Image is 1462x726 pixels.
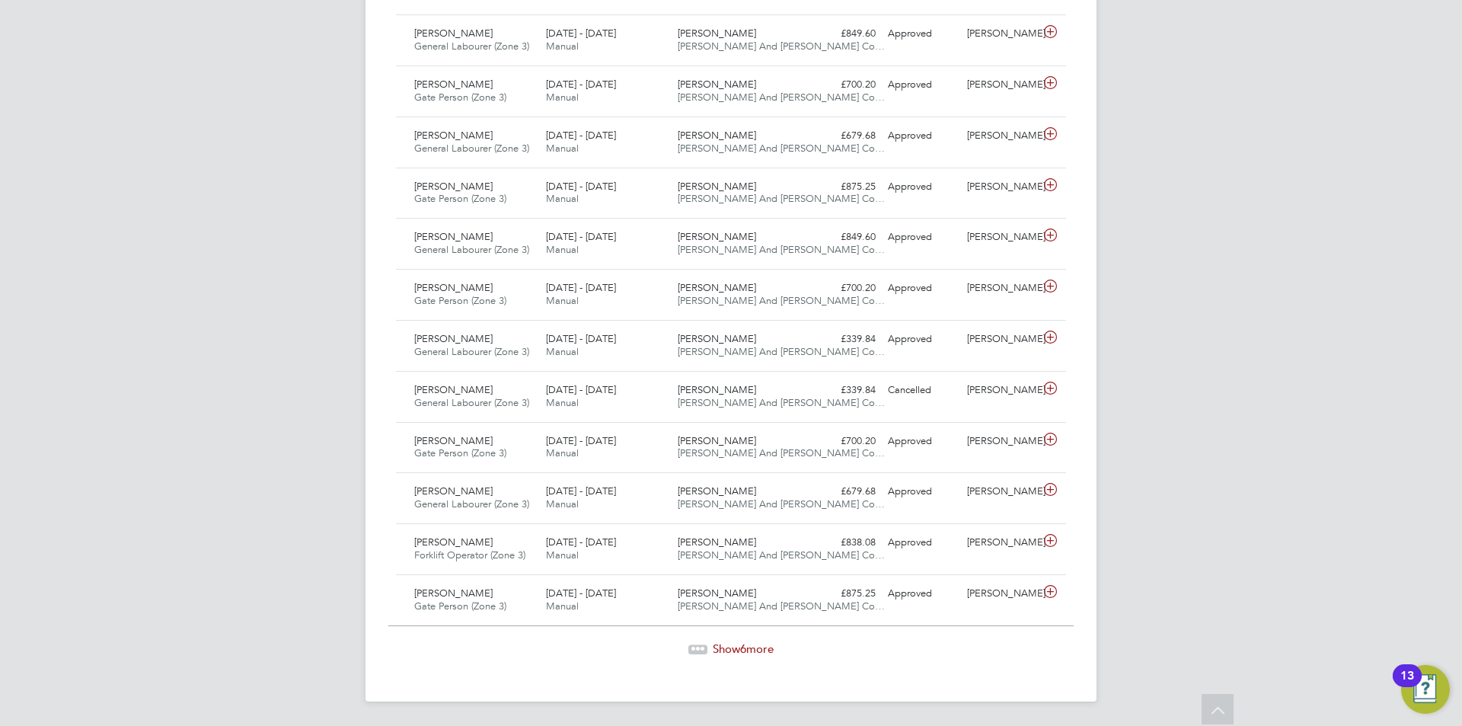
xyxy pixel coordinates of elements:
span: [PERSON_NAME] And [PERSON_NAME] Co… [678,243,885,256]
span: Show more [713,641,774,656]
span: Manual [546,600,579,612]
span: [DATE] - [DATE] [546,78,616,91]
span: Manual [546,548,579,561]
span: [PERSON_NAME] And [PERSON_NAME] Co… [678,345,885,358]
span: [PERSON_NAME] [678,27,756,40]
span: [PERSON_NAME] [678,383,756,396]
span: [PERSON_NAME] And [PERSON_NAME] Co… [678,548,885,561]
span: General Labourer (Zone 3) [414,345,529,358]
div: £679.68 [803,123,882,149]
span: Gate Person (Zone 3) [414,192,506,205]
div: Approved [882,21,961,46]
div: £679.68 [803,479,882,504]
span: [PERSON_NAME] [678,78,756,91]
span: [PERSON_NAME] And [PERSON_NAME] Co… [678,294,885,307]
span: [DATE] - [DATE] [546,434,616,447]
div: [PERSON_NAME] [961,174,1040,200]
div: Approved [882,327,961,352]
span: Manual [546,243,579,256]
span: Manual [546,345,579,358]
span: [DATE] - [DATE] [546,129,616,142]
div: [PERSON_NAME] [961,276,1040,301]
span: [PERSON_NAME] [414,281,493,294]
span: Forklift Operator (Zone 3) [414,548,525,561]
div: [PERSON_NAME] [961,429,1040,454]
div: £339.84 [803,327,882,352]
div: £849.60 [803,21,882,46]
span: [DATE] - [DATE] [546,281,616,294]
div: [PERSON_NAME] [961,21,1040,46]
span: [PERSON_NAME] [678,434,756,447]
span: Gate Person (Zone 3) [414,91,506,104]
span: General Labourer (Zone 3) [414,40,529,53]
span: [PERSON_NAME] And [PERSON_NAME] Co… [678,192,885,205]
span: [PERSON_NAME] [678,230,756,243]
div: £700.20 [803,72,882,98]
span: [PERSON_NAME] [678,180,756,193]
div: Approved [882,276,961,301]
span: [PERSON_NAME] And [PERSON_NAME] Co… [678,91,885,104]
span: Manual [546,142,579,155]
span: [PERSON_NAME] [414,434,493,447]
span: [DATE] - [DATE] [546,383,616,396]
div: Approved [882,174,961,200]
span: Gate Person (Zone 3) [414,294,506,307]
span: [PERSON_NAME] And [PERSON_NAME] Co… [678,142,885,155]
div: £339.84 [803,378,882,403]
span: [PERSON_NAME] [678,281,756,294]
div: [PERSON_NAME] [961,378,1040,403]
div: [PERSON_NAME] [961,581,1040,606]
div: Approved [882,429,961,454]
span: [PERSON_NAME] [678,129,756,142]
span: 6 [740,641,746,656]
span: General Labourer (Zone 3) [414,497,529,510]
span: Gate Person (Zone 3) [414,600,506,612]
span: [PERSON_NAME] And [PERSON_NAME] Co… [678,446,885,459]
span: [PERSON_NAME] [414,180,493,193]
span: [DATE] - [DATE] [546,332,616,345]
span: Manual [546,294,579,307]
div: [PERSON_NAME] [961,123,1040,149]
span: [PERSON_NAME] And [PERSON_NAME] Co… [678,40,885,53]
span: Manual [546,497,579,510]
span: General Labourer (Zone 3) [414,396,529,409]
span: [PERSON_NAME] [414,587,493,600]
button: Open Resource Center, 13 new notifications [1401,665,1450,714]
div: £849.60 [803,225,882,250]
span: [PERSON_NAME] [414,485,493,497]
span: [PERSON_NAME] And [PERSON_NAME] Co… [678,497,885,510]
div: [PERSON_NAME] [961,72,1040,98]
span: [PERSON_NAME] [414,536,493,548]
span: [PERSON_NAME] [414,78,493,91]
div: £875.25 [803,581,882,606]
span: General Labourer (Zone 3) [414,142,529,155]
div: [PERSON_NAME] [961,225,1040,250]
span: [PERSON_NAME] [414,27,493,40]
span: [DATE] - [DATE] [546,230,616,243]
span: Manual [546,446,579,459]
div: Cancelled [882,378,961,403]
div: £700.20 [803,429,882,454]
span: [DATE] - [DATE] [546,27,616,40]
div: £875.25 [803,174,882,200]
div: [PERSON_NAME] [961,479,1040,504]
span: [PERSON_NAME] And [PERSON_NAME] Co… [678,600,885,612]
span: Manual [546,91,579,104]
span: Gate Person (Zone 3) [414,446,506,459]
span: [DATE] - [DATE] [546,536,616,548]
div: £700.20 [803,276,882,301]
span: [PERSON_NAME] [678,587,756,600]
div: £838.08 [803,530,882,555]
div: Approved [882,581,961,606]
div: Approved [882,479,961,504]
span: Manual [546,192,579,205]
div: Approved [882,123,961,149]
span: [PERSON_NAME] [414,129,493,142]
span: [DATE] - [DATE] [546,485,616,497]
div: Approved [882,530,961,555]
span: Manual [546,40,579,53]
span: General Labourer (Zone 3) [414,243,529,256]
span: [PERSON_NAME] [414,383,493,396]
div: [PERSON_NAME] [961,530,1040,555]
span: [DATE] - [DATE] [546,587,616,600]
